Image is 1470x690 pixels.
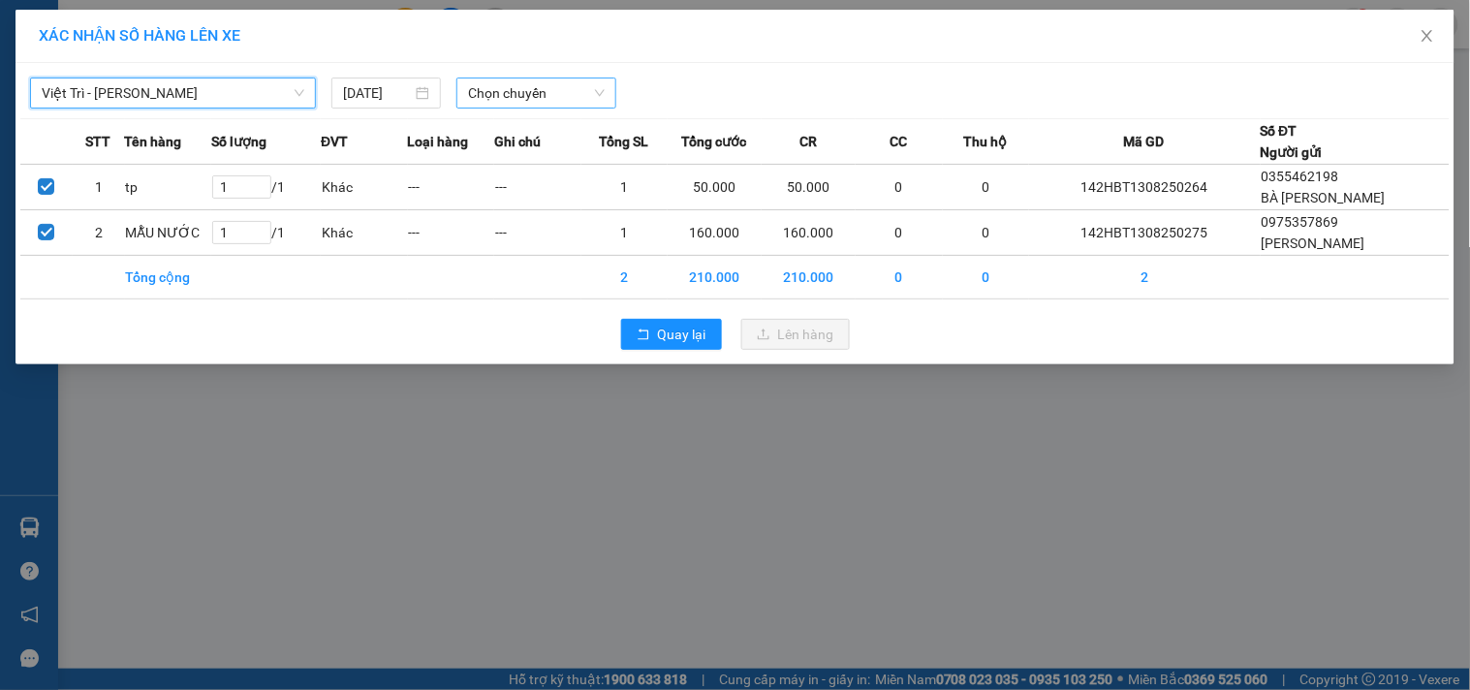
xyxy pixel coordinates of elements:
div: Số ĐT Người gửi [1261,120,1323,163]
td: 160.000 [762,210,856,256]
span: Tên hàng [125,131,182,152]
span: BÀ [PERSON_NAME] [1262,190,1386,205]
button: rollbackQuay lại [621,319,722,350]
td: 142HBT1308250264 [1029,165,1260,210]
td: tp [125,165,212,210]
input: 13/08/2025 [343,82,412,104]
li: Số nhà [STREET_ADDRESS][PERSON_NAME] [181,81,810,106]
td: Khác [321,210,408,256]
td: MẪU NƯỚC [125,210,212,256]
td: Khác [321,165,408,210]
td: 1 [581,210,669,256]
span: XÁC NHẬN SỐ HÀNG LÊN XE [39,26,240,45]
span: STT [85,131,110,152]
button: uploadLên hàng [741,319,850,350]
span: Quay lại [658,324,706,345]
td: 1 [73,165,125,210]
span: Tổng cước [682,131,747,152]
td: 0 [943,210,1030,256]
span: CR [799,131,817,152]
span: Số lượng [211,131,266,152]
span: CC [890,131,907,152]
td: 142HBT1308250275 [1029,210,1260,256]
span: rollback [637,328,650,343]
span: Thu hộ [963,131,1007,152]
td: / 1 [211,210,321,256]
td: 210.000 [668,256,762,299]
td: 2 [73,210,125,256]
td: / 1 [211,165,321,210]
b: Công ty TNHH Trọng Hiếu Phú Thọ - Nam Cường Limousine [235,22,757,76]
span: 0355462198 [1262,169,1339,184]
td: 50.000 [762,165,856,210]
span: ĐVT [321,131,348,152]
td: 210.000 [762,256,856,299]
td: 0 [856,165,943,210]
td: --- [494,210,581,256]
td: 0 [856,210,943,256]
span: 0975357869 [1262,214,1339,230]
td: 1 [581,165,669,210]
span: [PERSON_NAME] [1262,235,1365,251]
td: 160.000 [668,210,762,256]
span: Ghi chú [494,131,541,152]
td: 50.000 [668,165,762,210]
span: Tổng SL [600,131,649,152]
td: 2 [1029,256,1260,299]
td: 2 [581,256,669,299]
td: 0 [856,256,943,299]
span: Chọn chuyến [468,78,605,108]
span: Loại hàng [408,131,469,152]
td: 0 [943,256,1030,299]
span: Việt Trì - Mạc Thái Tổ [42,78,304,108]
span: close [1420,28,1435,44]
td: --- [408,210,495,256]
li: Hotline: 1900400028 [181,106,810,130]
td: 0 [943,165,1030,210]
span: Mã GD [1124,131,1165,152]
td: --- [494,165,581,210]
td: Tổng cộng [125,256,212,299]
td: --- [408,165,495,210]
button: Close [1400,10,1454,64]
